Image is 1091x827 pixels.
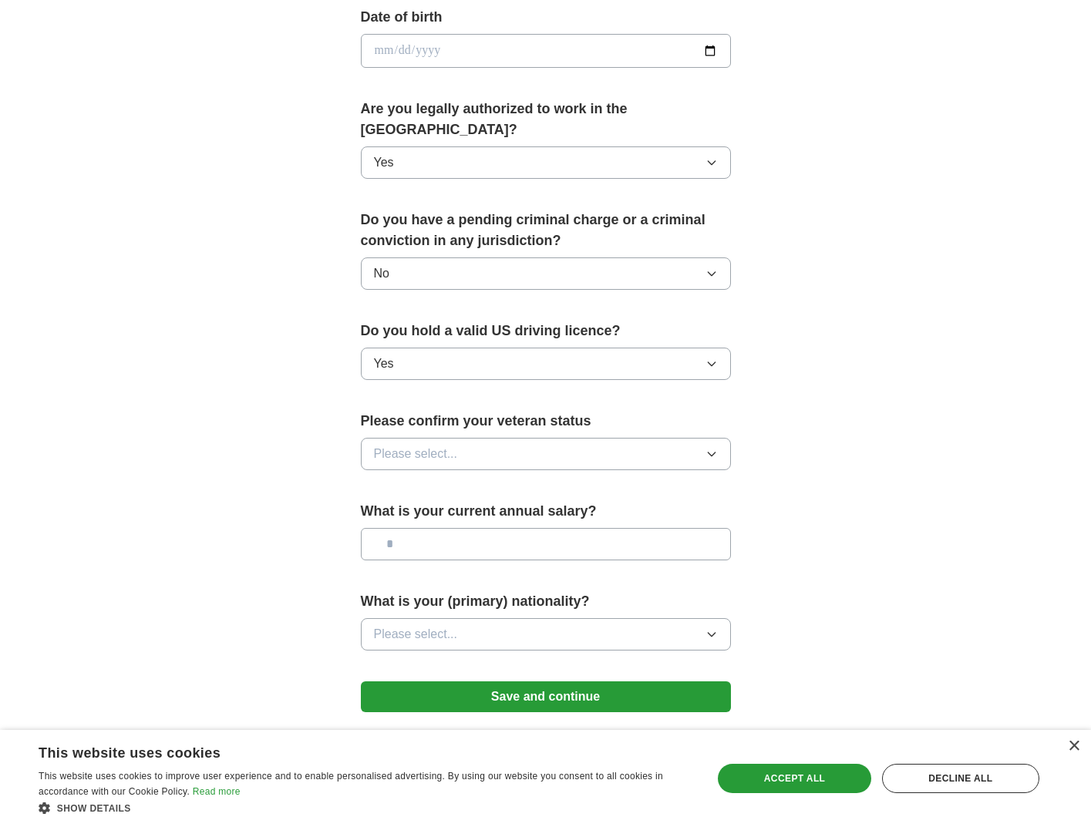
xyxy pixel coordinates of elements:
[1068,741,1079,752] div: Close
[374,264,389,283] span: No
[361,591,731,612] label: What is your (primary) nationality?
[361,7,731,28] label: Date of birth
[361,321,731,341] label: Do you hold a valid US driving licence?
[374,625,458,644] span: Please select...
[361,438,731,470] button: Please select...
[361,257,731,290] button: No
[882,764,1039,793] div: Decline all
[718,764,870,793] div: Accept all
[374,355,394,373] span: Yes
[361,99,731,140] label: Are you legally authorized to work in the [GEOGRAPHIC_DATA]?
[193,786,241,797] a: Read more, opens a new window
[361,210,731,251] label: Do you have a pending criminal charge or a criminal conviction in any jurisdiction?
[361,146,731,179] button: Yes
[361,618,731,651] button: Please select...
[39,771,663,797] span: This website uses cookies to improve user experience and to enable personalised advertising. By u...
[361,348,731,380] button: Yes
[361,501,731,522] label: What is your current annual salary?
[39,800,692,815] div: Show details
[374,153,394,172] span: Yes
[57,803,131,814] span: Show details
[361,411,731,432] label: Please confirm your veteran status
[39,739,654,762] div: This website uses cookies
[374,445,458,463] span: Please select...
[361,681,731,712] button: Save and continue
